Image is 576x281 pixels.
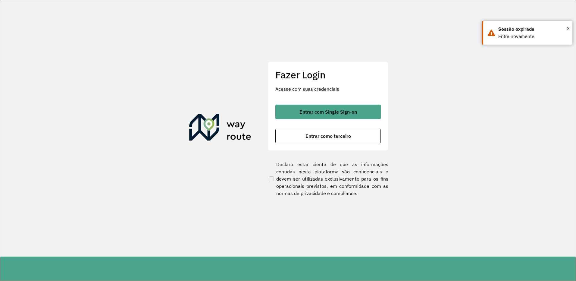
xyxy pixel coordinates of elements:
span: Entrar como terceiro [305,134,351,138]
img: Roteirizador AmbevTech [189,114,251,143]
button: button [275,129,381,143]
div: Sessão expirada [498,26,568,33]
h2: Fazer Login [275,69,381,81]
p: Acesse com suas credenciais [275,85,381,93]
span: Entrar com Single Sign-on [299,109,357,114]
div: Entre novamente [498,33,568,40]
button: Close [567,24,570,33]
span: × [567,24,570,33]
button: button [275,105,381,119]
label: Declaro estar ciente de que as informações contidas nesta plataforma são confidenciais e devem se... [268,161,388,197]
